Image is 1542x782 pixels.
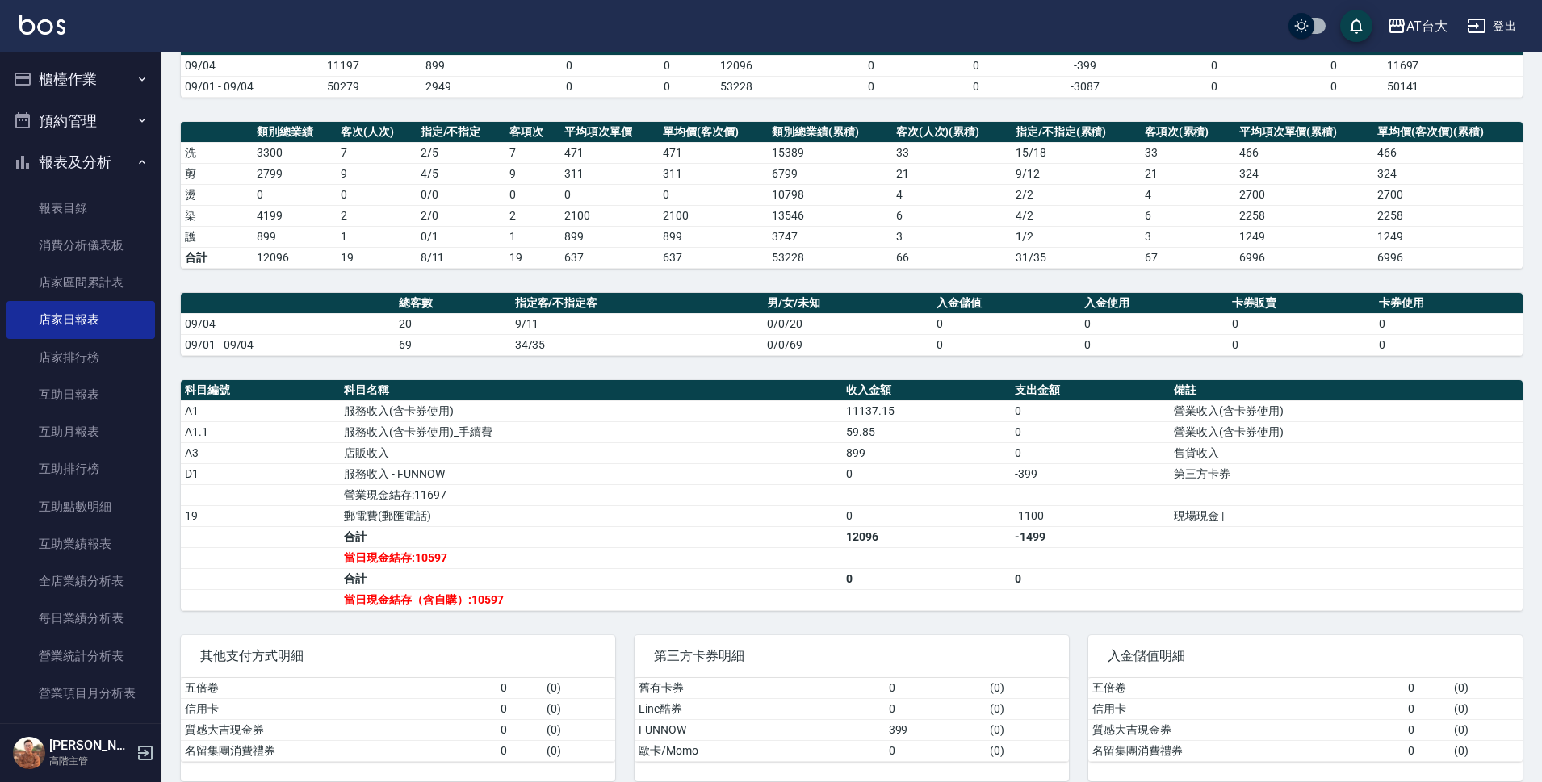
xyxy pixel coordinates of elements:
td: 53228 [768,247,891,268]
td: ( 0 ) [1450,719,1523,740]
td: 0 [1228,313,1376,334]
td: 09/01 - 09/04 [181,334,395,355]
a: 消費分析儀表板 [6,227,155,264]
th: 科目編號 [181,380,340,401]
td: 6996 [1373,247,1523,268]
td: 2 [337,205,417,226]
td: 五倍卷 [181,678,497,699]
td: 信用卡 [181,698,497,719]
th: 單均價(客次價) [659,122,768,143]
td: 09/04 [181,313,395,334]
td: 2 [505,205,560,226]
span: 其他支付方式明細 [200,648,596,664]
td: 營業收入(含卡券使用) [1170,421,1523,442]
td: 2100 [659,205,768,226]
td: 0 [497,678,543,699]
td: 33 [892,142,1012,163]
td: 0 [1145,55,1284,76]
td: 3 [892,226,1012,247]
td: 0 [1375,334,1523,355]
td: 10798 [768,184,891,205]
td: 471 [560,142,659,163]
td: ( 0 ) [1450,698,1523,719]
td: ( 0 ) [986,719,1069,740]
a: 報表目錄 [6,190,155,227]
td: 4 / 5 [417,163,506,184]
a: 店家區間累計表 [6,264,155,301]
td: 4 [1141,184,1235,205]
table: a dense table [181,122,1523,269]
td: 0 [1011,442,1170,463]
td: 0 [928,55,1026,76]
table: a dense table [181,293,1523,356]
button: 登出 [1460,11,1523,41]
td: 0 [337,184,417,205]
th: 平均項次單價(累積) [1235,122,1374,143]
td: 歐卡/Momo [635,740,885,761]
td: 34/35 [511,334,764,355]
td: 13546 [768,205,891,226]
td: 15 / 18 [1012,142,1141,163]
td: 0 [253,184,337,205]
td: 信用卡 [1088,698,1404,719]
td: 0 [497,740,543,761]
td: 0 [1011,421,1170,442]
td: 服務收入(含卡券使用) [340,400,842,421]
table: a dense table [181,678,615,762]
button: 預約管理 [6,100,155,142]
td: 7 [505,142,560,163]
th: 類別總業績 [253,122,337,143]
td: 899 [842,442,1011,463]
td: A1.1 [181,421,340,442]
td: 當日現金結存（含自購）:10597 [340,589,842,610]
td: ( 0 ) [543,698,615,719]
a: 營業統計分析表 [6,638,155,675]
td: 0 [520,55,618,76]
td: 1249 [1373,226,1523,247]
td: 399 [885,719,986,740]
td: 1 / 2 [1012,226,1141,247]
td: -3087 [1025,76,1144,97]
td: 2700 [1235,184,1374,205]
td: 0 [1404,719,1451,740]
td: 15389 [768,142,891,163]
td: 09/04 [181,55,323,76]
th: 卡券販賣 [1228,293,1376,314]
a: 每日業績分析表 [6,600,155,637]
td: 0 [520,76,618,97]
td: 8/11 [417,247,506,268]
td: 53228 [716,76,815,97]
td: 1 [505,226,560,247]
td: 9/11 [511,313,764,334]
h5: [PERSON_NAME] [49,738,132,754]
td: 899 [421,55,520,76]
div: AT台大 [1406,16,1448,36]
td: 50279 [323,76,421,97]
th: 客次(人次)(累積) [892,122,1012,143]
td: 服務收入 - FUNNOW [340,463,842,484]
td: 0 [932,313,1080,334]
td: 0 [932,334,1080,355]
img: Person [13,737,45,769]
td: 0 / 1 [417,226,506,247]
td: 9 [337,163,417,184]
td: 67 [1141,247,1235,268]
td: 19 [181,505,340,526]
td: FUNNOW [635,719,885,740]
td: 69 [395,334,511,355]
td: 1249 [1235,226,1374,247]
td: -1100 [1011,505,1170,526]
table: a dense table [1088,678,1523,762]
td: 2799 [253,163,337,184]
td: 0 [618,76,716,97]
td: 19 [337,247,417,268]
td: 售貨收入 [1170,442,1523,463]
td: 合計 [181,247,253,268]
button: save [1340,10,1372,42]
td: 0 [885,740,986,761]
td: 899 [253,226,337,247]
td: 名留集團消費禮券 [1088,740,1404,761]
td: 質感大吉現金券 [181,719,497,740]
td: ( 0 ) [986,678,1069,699]
td: 0 [885,698,986,719]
